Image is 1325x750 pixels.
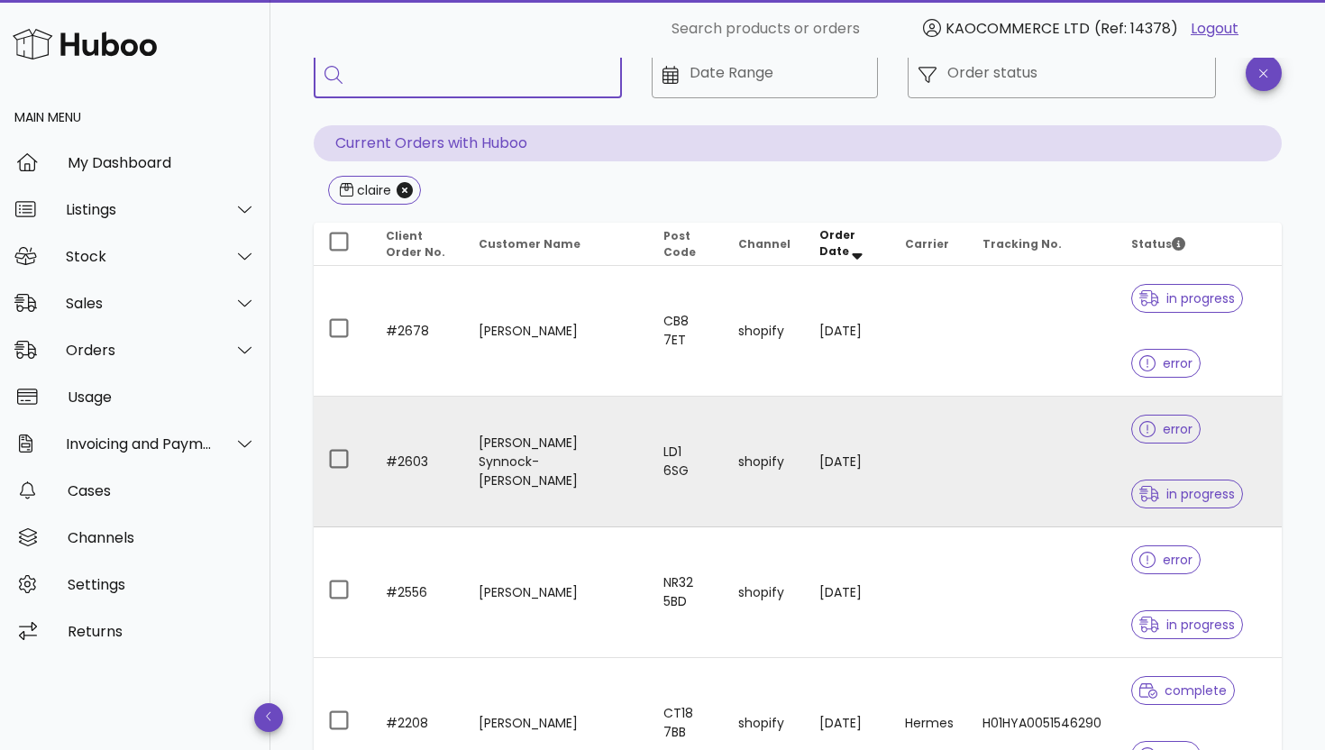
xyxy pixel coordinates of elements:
[738,236,790,252] span: Channel
[805,223,891,266] th: Order Date: Sorted descending. Activate to remove sorting.
[464,397,650,527] td: [PERSON_NAME] Synnock-[PERSON_NAME]
[13,24,157,63] img: Huboo Logo
[805,266,891,397] td: [DATE]
[649,527,723,658] td: NR32 5BD
[314,125,1282,161] p: Current Orders with Huboo
[891,223,968,266] th: Carrier
[649,397,723,527] td: LD1 6SG
[66,342,213,359] div: Orders
[982,236,1062,252] span: Tracking No.
[1139,618,1235,631] span: in progress
[1094,18,1178,39] span: (Ref: 14378)
[1191,18,1238,40] a: Logout
[1139,292,1235,305] span: in progress
[68,529,256,546] div: Channels
[464,527,650,658] td: [PERSON_NAME]
[68,389,256,406] div: Usage
[819,227,855,259] span: Order Date
[1139,684,1227,697] span: complete
[66,201,213,218] div: Listings
[397,182,413,198] button: Close
[1139,423,1192,435] span: error
[464,266,650,397] td: [PERSON_NAME]
[66,295,213,312] div: Sales
[371,223,464,266] th: Client Order No.
[724,266,805,397] td: shopify
[805,397,891,527] td: [DATE]
[371,397,464,527] td: #2603
[649,266,723,397] td: CB8 7ET
[66,248,213,265] div: Stock
[66,435,213,453] div: Invoicing and Payments
[805,527,891,658] td: [DATE]
[724,223,805,266] th: Channel
[663,228,696,260] span: Post Code
[353,181,391,199] div: claire
[479,236,580,252] span: Customer Name
[1139,553,1192,566] span: error
[464,223,650,266] th: Customer Name
[1117,223,1282,266] th: Status
[946,18,1090,39] span: KAOCOMMERCE LTD
[724,527,805,658] td: shopify
[371,527,464,658] td: #2556
[905,236,949,252] span: Carrier
[724,397,805,527] td: shopify
[1131,236,1185,252] span: Status
[68,623,256,640] div: Returns
[386,228,445,260] span: Client Order No.
[371,266,464,397] td: #2678
[968,223,1117,266] th: Tracking No.
[1139,357,1192,370] span: error
[68,576,256,593] div: Settings
[68,154,256,171] div: My Dashboard
[68,482,256,499] div: Cases
[649,223,723,266] th: Post Code
[1139,488,1235,500] span: in progress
